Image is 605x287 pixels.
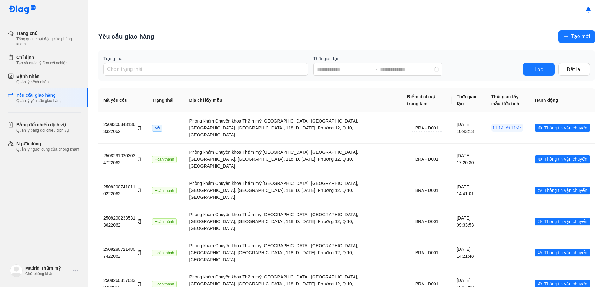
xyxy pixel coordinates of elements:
[313,55,518,62] label: Thời gian tạo
[103,55,308,62] label: Trạng thái
[452,237,486,268] td: [DATE] 14:21:48
[10,264,23,277] img: logo
[544,218,587,225] span: Thông tin vận chuyển
[98,32,154,41] div: Yêu cầu giao hàng
[16,79,49,84] div: Quản lý bệnh nhân
[16,73,49,79] div: Bệnh nhân
[103,152,142,166] div: 25082910203034722062
[544,156,587,163] span: Thông tin vận chuyển
[103,246,142,260] div: 25082807214807422062
[25,271,71,276] div: Chủ phòng khám
[412,156,442,163] div: BRA - D001
[137,157,142,161] span: copy
[538,250,542,255] span: eye
[535,66,543,73] span: Lọc
[538,282,542,286] span: eye
[452,112,486,143] td: [DATE] 10:43:13
[523,63,555,76] button: Lọc
[491,124,523,132] span: 11:14 tới 11:44
[535,249,590,256] button: eyeThông tin vận chuyển
[189,242,397,263] div: Phòng khám Chuyên khoa Thẩm mỹ [GEOGRAPHIC_DATA], [GEOGRAPHIC_DATA], [GEOGRAPHIC_DATA], [GEOGRAPH...
[538,157,542,161] span: eye
[9,5,36,15] img: logo
[152,187,176,194] span: Hoàn thành
[530,88,595,112] th: Hành động
[137,282,142,286] span: copy
[372,67,377,72] span: swap-right
[184,88,402,112] th: Địa chỉ lấy mẫu
[16,54,68,60] div: Chỉ định
[535,155,590,163] button: eyeThông tin vận chuyển
[544,124,587,131] span: Thông tin vận chuyển
[544,187,587,194] span: Thông tin vận chuyển
[137,126,142,130] span: copy
[137,250,142,255] span: copy
[402,88,452,112] th: Điểm dịch vụ trung tâm
[412,218,442,225] div: BRA - D001
[412,124,442,132] div: BRA - D001
[152,125,162,132] span: Mở
[486,88,530,112] th: Thời gian lấy mẫu ước tính
[16,60,68,66] div: Tạo và quản lý đơn xét nghiệm
[152,250,176,256] span: Hoàn thành
[189,180,397,201] div: Phòng khám Chuyên khoa Thẩm mỹ [GEOGRAPHIC_DATA], [GEOGRAPHIC_DATA], [GEOGRAPHIC_DATA], [GEOGRAPH...
[16,30,81,37] div: Trang chủ
[535,124,590,132] button: eyeThông tin vận chuyển
[189,149,397,169] div: Phòng khám Chuyên khoa Thẩm mỹ [GEOGRAPHIC_DATA], [GEOGRAPHIC_DATA], [GEOGRAPHIC_DATA], [GEOGRAPH...
[16,92,61,98] div: Yêu cầu giao hàng
[189,118,397,138] div: Phòng khám Chuyên khoa Thẩm mỹ [GEOGRAPHIC_DATA], [GEOGRAPHIC_DATA], [GEOGRAPHIC_DATA], [GEOGRAPH...
[538,219,542,224] span: eye
[189,211,397,232] div: Phòng khám Chuyên khoa Thẩm mỹ [GEOGRAPHIC_DATA], [GEOGRAPHIC_DATA], [GEOGRAPHIC_DATA], [GEOGRAPH...
[412,187,442,194] div: BRA - D001
[16,141,79,147] div: Người dùng
[452,143,486,175] td: [DATE] 17:20:30
[103,183,142,197] div: 25082907410110222062
[571,32,590,40] span: Tạo mới
[25,265,71,271] div: Madrid Thẩm mỹ
[372,67,377,72] span: to
[137,188,142,192] span: copy
[16,37,81,47] div: Tổng quan hoạt động của phòng khám
[452,206,486,237] td: [DATE] 09:33:53
[558,30,595,43] button: plusTạo mới
[558,63,590,76] button: Đặt lại
[16,128,69,133] div: Quản lý bảng đối chiếu dịch vụ
[152,218,176,225] span: Hoàn thành
[535,218,590,225] button: eyeThông tin vận chuyển
[544,249,587,256] span: Thông tin vận chuyển
[16,122,69,128] div: Bảng đối chiếu dịch vụ
[567,66,582,73] span: Đặt lại
[452,175,486,206] td: [DATE] 14:41:01
[538,188,542,192] span: eye
[535,187,590,194] button: eyeThông tin vận chuyển
[538,126,542,130] span: eye
[103,121,142,135] div: 25083003431363322062
[16,98,61,103] div: Quản lý yêu cầu giao hàng
[103,215,142,228] div: 25082902335313622062
[98,88,147,112] th: Mã yêu cầu
[152,156,176,163] span: Hoàn thành
[137,219,142,224] span: copy
[412,249,442,256] div: BRA - D001
[16,147,79,152] div: Quản lý người dùng của phòng khám
[563,34,568,39] span: plus
[452,88,486,112] th: Thời gian tạo
[147,88,184,112] th: Trạng thái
